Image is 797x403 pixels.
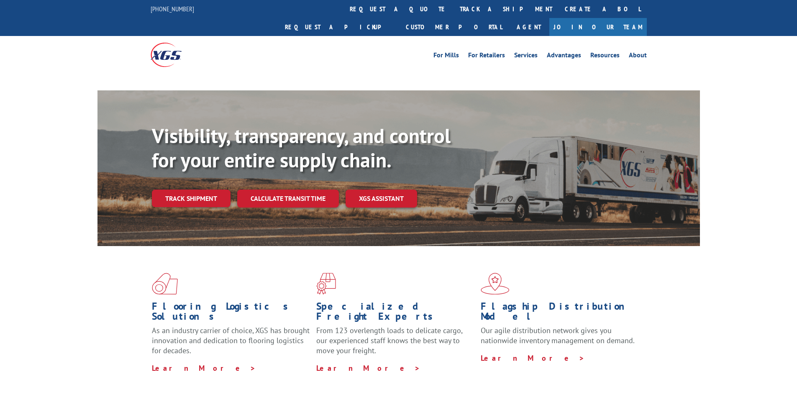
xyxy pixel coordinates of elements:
p: From 123 overlength loads to delicate cargo, our experienced staff knows the best way to move you... [316,326,474,363]
img: xgs-icon-flagship-distribution-model-red [481,273,510,295]
a: Learn More > [152,363,256,373]
a: XGS ASSISTANT [346,190,417,208]
a: Services [514,52,538,61]
h1: Flooring Logistics Solutions [152,301,310,326]
a: For Mills [433,52,459,61]
a: About [629,52,647,61]
a: Resources [590,52,620,61]
a: Request a pickup [279,18,400,36]
img: xgs-icon-focused-on-flooring-red [316,273,336,295]
b: Visibility, transparency, and control for your entire supply chain. [152,123,451,173]
a: Agent [508,18,549,36]
a: Calculate transit time [237,190,339,208]
a: Advantages [547,52,581,61]
a: Track shipment [152,190,231,207]
h1: Specialized Freight Experts [316,301,474,326]
span: As an industry carrier of choice, XGS has brought innovation and dedication to flooring logistics... [152,326,310,355]
h1: Flagship Distribution Model [481,301,639,326]
a: For Retailers [468,52,505,61]
span: Our agile distribution network gives you nationwide inventory management on demand. [481,326,635,345]
a: Customer Portal [400,18,508,36]
a: Learn More > [481,353,585,363]
a: Learn More > [316,363,420,373]
img: xgs-icon-total-supply-chain-intelligence-red [152,273,178,295]
a: [PHONE_NUMBER] [151,5,194,13]
a: Join Our Team [549,18,647,36]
